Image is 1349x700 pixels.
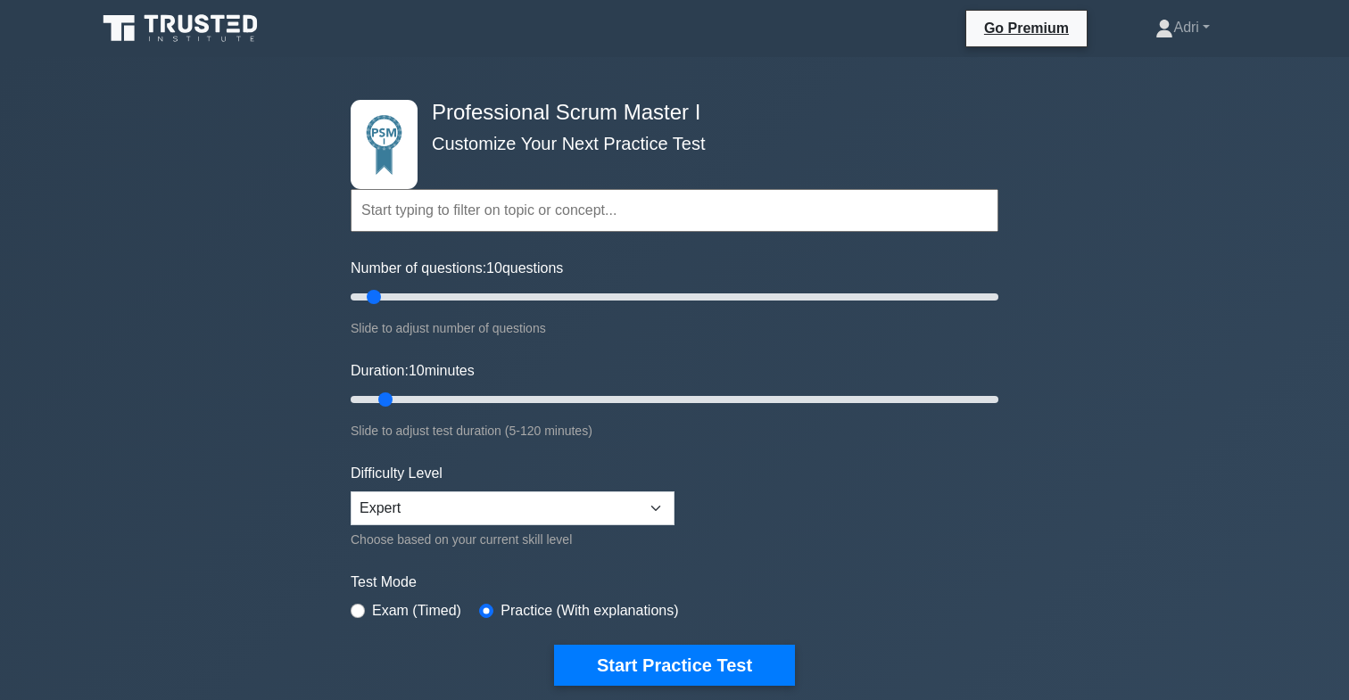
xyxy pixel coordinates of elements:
label: Number of questions: questions [351,258,563,279]
label: Exam (Timed) [372,600,461,622]
button: Start Practice Test [554,645,795,686]
label: Practice (With explanations) [501,600,678,622]
a: Go Premium [973,17,1080,39]
div: Slide to adjust test duration (5-120 minutes) [351,420,998,441]
input: Start typing to filter on topic or concept... [351,189,998,232]
label: Difficulty Level [351,463,443,484]
div: Choose based on your current skill level [351,529,674,550]
a: Adri [1113,10,1253,45]
label: Test Mode [351,572,998,593]
div: Slide to adjust number of questions [351,317,998,339]
label: Duration: minutes [351,360,475,382]
h4: Professional Scrum Master I [425,100,911,126]
span: 10 [409,363,425,378]
span: 10 [486,260,502,276]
